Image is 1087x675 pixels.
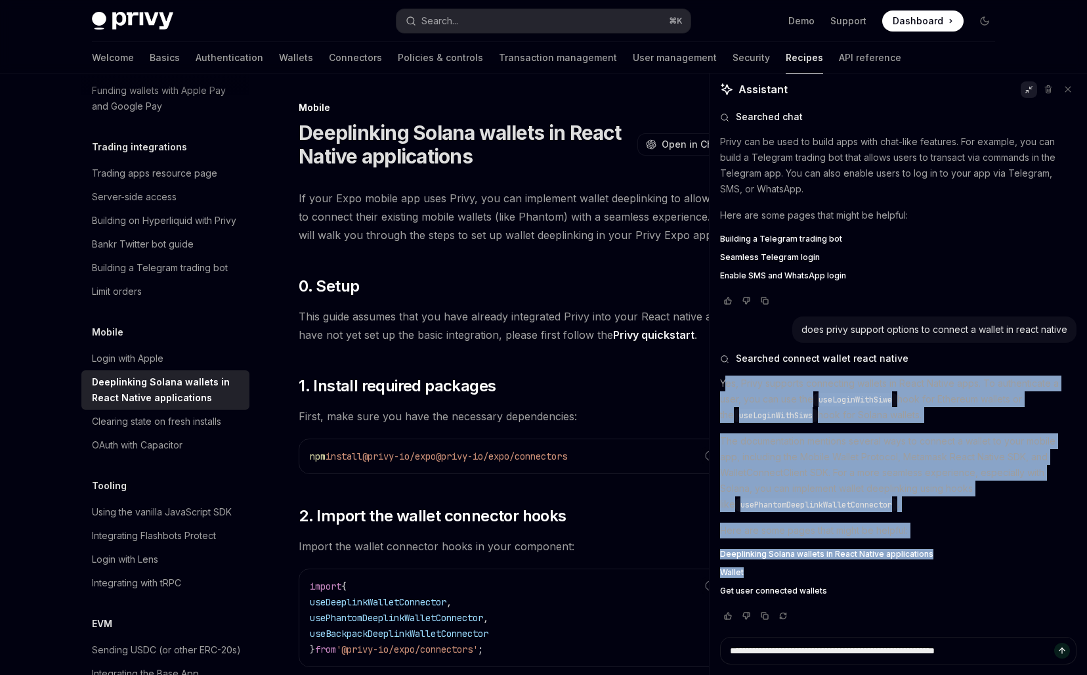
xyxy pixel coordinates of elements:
[720,433,1076,512] p: The documentation mentions several ways to connect a wallet to your mobile app, including the Mob...
[81,524,249,548] a: Integrating Flashbots Protect
[299,506,566,527] span: 2. Import the wallet connector hooks
[733,42,770,74] a: Security
[446,596,452,608] span: ,
[738,609,754,622] button: Vote that response was not good
[720,134,1076,197] p: Privy can be used to build apps with chat-like features. For example, you can build a Telegram tr...
[757,609,773,622] button: Copy chat response
[92,260,228,276] div: Building a Telegram trading bot
[81,232,249,256] a: Bankr Twitter bot guide
[92,575,181,591] div: Integrating with tRPC
[92,351,163,366] div: Login with Apple
[279,42,313,74] a: Wallets
[974,11,995,32] button: Toggle dark mode
[739,410,813,421] span: useLoginWithSiws
[720,549,933,559] span: Deeplinking Solana wallets in React Native applications
[81,79,249,118] a: Funding wallets with Apple Pay and Google Pay
[720,252,1076,263] a: Seamless Telegram login
[662,138,742,151] span: Open in ChatGPT
[81,500,249,524] a: Using the vanilla JavaScript SDK
[92,478,127,494] h5: Tooling
[893,14,943,28] span: Dashboard
[788,14,815,28] a: Demo
[436,450,567,462] span: @privy-io/expo/connectors
[299,307,772,344] span: This guide assumes that you have already integrated Privy into your React native app. If you have...
[150,42,180,74] a: Basics
[92,236,194,252] div: Bankr Twitter bot guide
[92,12,173,30] img: dark logo
[1054,643,1070,659] button: Send message
[633,42,717,74] a: User management
[720,252,820,263] span: Seamless Telegram login
[92,552,158,567] div: Login with Lens
[720,294,736,307] button: Vote that response was good
[720,637,1076,664] textarea: Ask a question...
[92,83,242,114] div: Funding wallets with Apple Pay and Google Pay
[720,376,1076,423] p: Yes, Privy supports connecting wallets in React Native apps. To authenticate a user, you can use ...
[299,189,772,244] span: If your Expo mobile app uses Privy, you can implement wallet deeplinking to allow your users to c...
[775,609,791,622] button: Reload last chat
[92,437,182,453] div: OAuth with Capacitor
[299,276,359,297] span: 0. Setup
[329,42,382,74] a: Connectors
[740,500,892,510] span: usePhantomDeeplinkWalletConnector
[81,370,249,410] a: Deeplinking Solana wallets in React Native applications
[81,209,249,232] a: Building on Hyperliquid with Privy
[736,352,908,365] span: Searched connect wallet react native
[326,450,362,462] span: install
[720,271,1076,281] a: Enable SMS and WhatsApp login
[81,162,249,185] a: Trading apps resource page
[720,271,846,281] span: Enable SMS and WhatsApp login
[81,256,249,280] a: Building a Telegram trading bot
[92,324,123,340] h5: Mobile
[92,504,232,520] div: Using the vanilla JavaScript SDK
[720,234,1076,244] a: Building a Telegram trading bot
[801,323,1067,336] div: does privy support options to connect a wallet in react native
[92,642,241,658] div: Sending USDC (or other ERC-20s)
[720,567,1076,578] a: Wallet
[81,280,249,303] a: Limit orders
[341,580,347,592] span: {
[81,638,249,662] a: Sending USDC (or other ERC-20s)
[720,110,1076,123] button: Searched chat
[720,234,842,244] span: Building a Telegram trading bot
[839,42,901,74] a: API reference
[310,612,483,624] span: usePhantomDeeplinkWalletConnector
[483,612,488,624] span: ,
[702,447,719,464] button: Report incorrect code
[299,407,772,425] span: First, make sure you have the necessary dependencies:
[738,294,754,307] button: Vote that response was not good
[882,11,964,32] a: Dashboard
[396,9,691,33] button: Search...⌘K
[720,549,1076,559] a: Deeplinking Solana wallets in React Native applications
[92,616,112,632] h5: EVM
[637,133,750,156] button: Open in ChatGPT
[720,609,736,622] button: Vote that response was good
[92,284,142,299] div: Limit orders
[92,374,242,406] div: Deeplinking Solana wallets in React Native applications
[81,410,249,433] a: Clearing state on fresh installs
[92,414,221,429] div: Clearing state on fresh installs
[299,537,772,555] span: Import the wallet connector hooks in your component:
[421,13,458,29] div: Search...
[81,185,249,209] a: Server-side access
[310,580,341,592] span: import
[669,16,683,26] span: ⌘ K
[736,110,803,123] span: Searched chat
[299,121,632,168] h1: Deeplinking Solana wallets in React Native applications
[720,586,1076,596] a: Get user connected wallets
[92,139,187,155] h5: Trading integrations
[92,42,134,74] a: Welcome
[830,14,866,28] a: Support
[362,450,436,462] span: @privy-io/expo
[92,189,177,205] div: Server-side access
[81,571,249,595] a: Integrating with tRPC
[720,207,1076,223] p: Here are some pages that might be helpful:
[757,294,773,307] button: Copy chat response
[613,328,694,342] a: Privy quickstart
[196,42,263,74] a: Authentication
[92,213,236,229] div: Building on Hyperliquid with Privy
[720,586,827,596] span: Get user connected wallets
[92,165,217,181] div: Trading apps resource page
[299,376,496,397] span: 1. Install required packages
[310,596,446,608] span: useDeeplinkWalletConnector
